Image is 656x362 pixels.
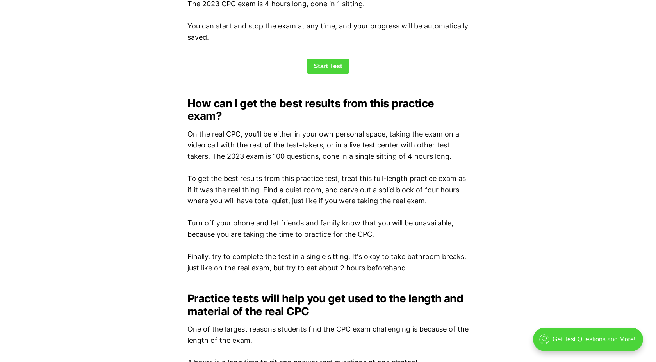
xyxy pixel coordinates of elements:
p: You can start and stop the exam at any time, and your progress will be automatically saved. [187,21,469,43]
h2: Practice tests will help you get used to the length and material of the real CPC [187,292,469,317]
iframe: portal-trigger [526,324,656,362]
p: Finally, try to complete the test in a single sitting. It's okay to take bathroom breaks, just li... [187,251,469,274]
p: To get the best results from this practice test, treat this full-length practice exam as if it wa... [187,173,469,207]
p: On the real CPC, you'll be either in your own personal space, taking the exam on a video call wit... [187,129,469,162]
p: Turn off your phone and let friends and family know that you will be unavailable, because you are... [187,218,469,240]
a: Start Test [307,59,350,74]
p: One of the largest reasons students find the CPC exam challenging is because of the length of the... [187,324,469,346]
h2: How can I get the best results from this practice exam? [187,97,469,122]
